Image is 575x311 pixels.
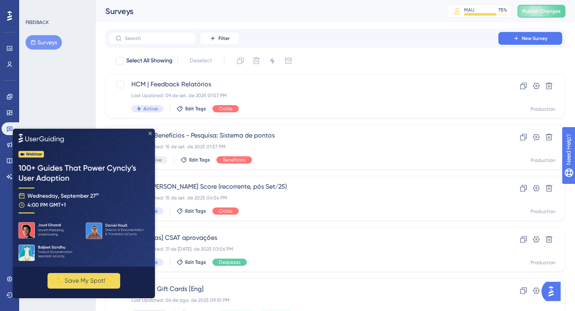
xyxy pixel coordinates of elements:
span: Edit Tags [185,259,206,265]
span: Edit Tags [189,157,210,163]
button: Edit Tags [176,259,206,265]
button: Deselect [182,54,219,68]
button: Edit Tags [180,157,210,163]
span: Edit Tags [185,106,206,112]
span: HCM | [PERSON_NAME] Score (recorrente, pós Set/25) [131,182,476,191]
input: Search [125,36,190,41]
div: Close Preview [136,3,139,6]
span: [Despesas] CSAT aprovações [131,233,476,243]
button: Surveys [26,35,62,50]
span: Benefícios [223,157,246,163]
span: Active [143,106,158,112]
div: Production [531,157,555,163]
span: Deselect [190,56,212,66]
span: Filter [218,35,230,42]
div: 75 % [498,7,507,13]
span: Hub de Benefícios - Pesquisa: Sistema de pontos [131,131,476,140]
button: ✨ Save My Spot!✨ [35,144,107,160]
button: Publish Changes [517,5,565,18]
div: Production [531,208,555,215]
div: Surveys [105,6,427,17]
div: Last Updated: 31 de [DATE]. de 2025 03:06 PM [131,246,476,252]
span: Need Help? [19,2,50,12]
iframe: UserGuiding AI Assistant Launcher [541,279,565,303]
button: New Survey [498,32,562,45]
span: New Survey [522,35,547,42]
span: Publish Changes [522,8,561,14]
div: FEEDBACK [26,19,49,26]
button: Edit Tags [176,208,206,214]
span: Select All Showing [126,56,172,66]
span: Edit Tags [185,208,206,214]
div: Production [531,106,555,112]
div: Last Updated: 09 de set. de 2025 01:57 PM [131,92,476,99]
span: HCM | Feedback Relatórios [131,80,476,89]
button: Edit Tags [176,106,206,112]
span: Ciclos [219,208,232,214]
div: Last Updated: 15 de set. de 2025 01:57 PM [131,144,476,150]
span: Ciclos [219,106,232,112]
div: MAU [464,7,474,13]
div: Production [531,259,555,266]
div: Last Updated: 15 de set. de 2025 04:54 PM [131,195,476,201]
span: Survey - Gift Cards [Eng] [131,284,476,294]
span: Despesas [219,259,240,265]
div: Last Updated: 06 de ago. de 2025 09:10 PM [131,297,476,303]
button: Filter [200,32,240,45]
